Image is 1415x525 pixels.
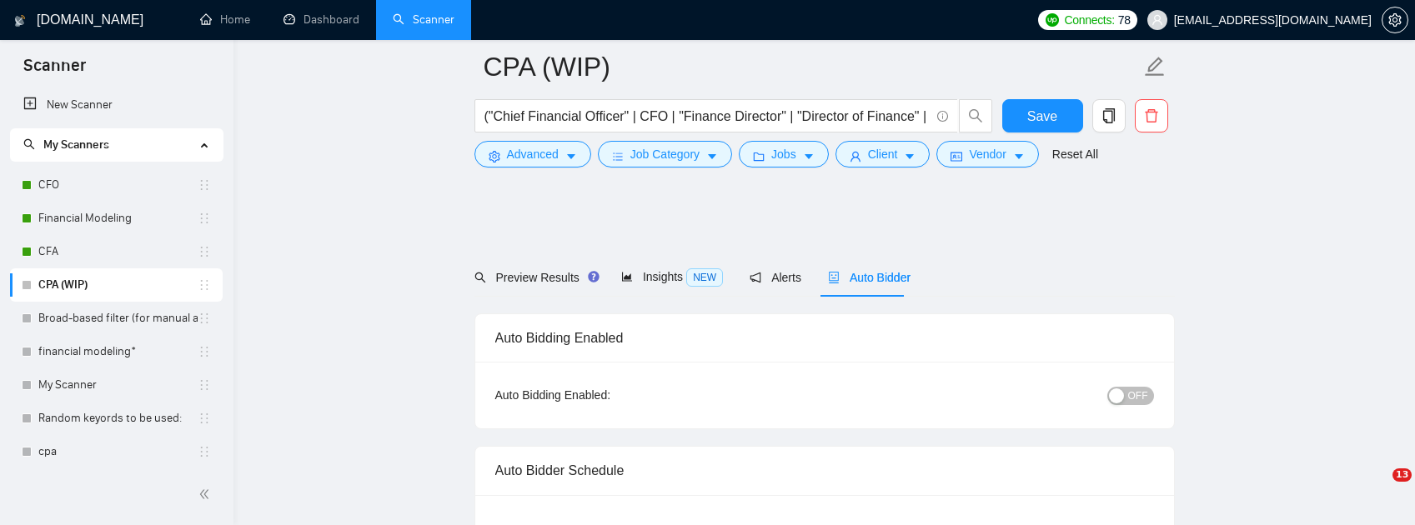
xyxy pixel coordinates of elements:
[850,150,861,162] span: user
[706,150,718,162] span: caret-down
[1118,11,1131,29] span: 78
[474,272,486,283] span: search
[1392,468,1412,482] span: 13
[23,138,35,150] span: search
[284,12,359,27] a: dashboardDashboard
[739,141,829,167] button: folderJobscaret-down
[489,150,500,162] span: setting
[1027,106,1057,127] span: Save
[1144,56,1166,77] span: edit
[10,268,223,302] li: CPA (WIP)
[959,99,992,132] button: search
[38,335,198,368] a: financial modeling*
[474,271,595,284] span: Preview Results
[198,312,211,325] span: holder
[1382,7,1408,33] button: setting
[484,46,1141,87] input: Scanner name...
[686,268,723,287] span: NEW
[38,435,198,468] a: cpa
[198,445,211,458] span: holder
[484,106,930,127] input: Search Freelance Jobs...
[1092,99,1126,132] button: copy
[38,268,198,302] a: CPA (WIP)
[1128,387,1148,405] span: OFF
[771,145,796,163] span: Jobs
[198,178,211,192] span: holder
[803,150,815,162] span: caret-down
[198,412,211,425] span: holder
[198,245,211,258] span: holder
[43,137,109,152] span: My Scanners
[10,435,223,468] li: cpa
[1152,14,1163,26] span: user
[198,378,211,392] span: holder
[10,302,223,335] li: Broad-based filter (for manual applications)
[621,270,723,283] span: Insights
[1135,99,1168,132] button: delete
[38,402,198,435] a: Random keyords to be used:
[598,141,732,167] button: barsJob Categorycaret-down
[14,7,26,34] img: logo
[10,402,223,435] li: Random keyords to be used:
[23,137,109,152] span: My Scanners
[507,145,559,163] span: Advanced
[969,145,1006,163] span: Vendor
[38,302,198,335] a: Broad-based filter (for manual applications)
[586,269,601,284] div: Tooltip anchor
[10,235,223,268] li: CFA
[38,168,198,202] a: CFO
[904,150,916,162] span: caret-down
[1382,13,1408,27] a: setting
[38,368,198,402] a: My Scanner
[10,88,223,122] li: New Scanner
[753,150,765,162] span: folder
[10,168,223,202] li: CFO
[198,486,215,502] span: double-left
[1013,150,1025,162] span: caret-down
[495,386,715,404] div: Auto Bidding Enabled:
[828,272,840,283] span: robot
[1382,13,1407,27] span: setting
[630,145,700,163] span: Job Category
[937,111,948,122] span: info-circle
[1052,145,1098,163] a: Reset All
[474,141,591,167] button: settingAdvancedcaret-down
[750,271,801,284] span: Alerts
[23,88,209,122] a: New Scanner
[495,314,1154,362] div: Auto Bidding Enabled
[393,12,454,27] a: searchScanner
[495,447,1154,494] div: Auto Bidder Schedule
[10,368,223,402] li: My Scanner
[198,345,211,358] span: holder
[1136,108,1167,123] span: delete
[1002,99,1083,132] button: Save
[951,150,962,162] span: idcard
[868,145,898,163] span: Client
[10,335,223,368] li: financial modeling*
[10,202,223,235] li: Financial Modeling
[38,202,198,235] a: Financial Modeling
[565,150,577,162] span: caret-down
[198,212,211,225] span: holder
[621,271,633,282] span: area-chart
[835,141,931,167] button: userClientcaret-down
[612,150,624,162] span: bars
[1358,468,1398,508] iframe: Intercom live chat
[936,141,1038,167] button: idcardVendorcaret-down
[960,108,991,123] span: search
[828,271,911,284] span: Auto Bidder
[1046,13,1059,27] img: upwork-logo.png
[1093,108,1125,123] span: copy
[10,53,99,88] span: Scanner
[200,12,250,27] a: homeHome
[750,272,761,283] span: notification
[38,235,198,268] a: CFA
[198,278,211,292] span: holder
[1064,11,1114,29] span: Connects:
